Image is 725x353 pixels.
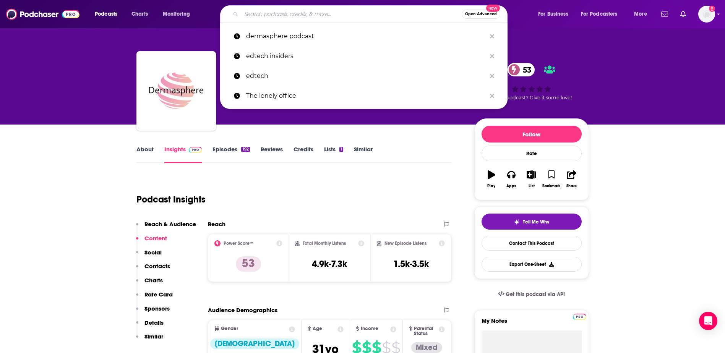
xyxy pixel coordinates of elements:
[261,146,283,163] a: Reviews
[523,219,549,225] span: Tell Me Why
[699,312,717,330] div: Open Intercom Messenger
[144,220,196,228] p: Reach & Audience
[698,6,715,23] button: Show profile menu
[515,63,535,76] span: 53
[491,95,572,100] span: Good podcast? Give it some love!
[220,26,508,46] a: dermasphere podcast
[465,12,497,16] span: Open Advanced
[241,147,250,152] div: 192
[677,8,689,21] a: Show notifications dropdown
[508,63,535,76] a: 53
[220,66,508,86] a: edtech
[533,8,578,20] button: open menu
[294,146,313,163] a: Credits
[634,9,647,19] span: More
[236,256,261,272] p: 53
[561,165,581,193] button: Share
[144,235,167,242] p: Content
[576,8,629,20] button: open menu
[164,146,202,163] a: InsightsPodchaser Pro
[136,305,170,319] button: Sponsors
[698,6,715,23] img: User Profile
[221,326,238,331] span: Gender
[136,333,163,347] button: Similar
[6,7,79,21] img: Podchaser - Follow, Share and Rate Podcasts
[212,146,250,163] a: Episodes192
[482,236,582,251] a: Contact This Podcast
[658,8,671,21] a: Show notifications dropdown
[698,6,715,23] span: Logged in as WE_Broadcast
[482,146,582,161] div: Rate
[501,165,521,193] button: Apps
[538,9,568,19] span: For Business
[521,165,541,193] button: List
[312,258,347,270] h3: 4.9k-7.3k
[136,319,164,333] button: Details
[573,313,586,320] a: Pro website
[246,86,486,106] p: The lonely office
[324,146,343,163] a: Lists1
[220,46,508,66] a: edtech insiders
[573,314,586,320] img: Podchaser Pro
[136,194,206,205] h1: Podcast Insights
[492,285,571,304] a: Get this podcast via API
[144,305,170,312] p: Sponsors
[462,10,500,19] button: Open AdvancedNew
[313,326,322,331] span: Age
[136,146,154,163] a: About
[486,5,500,12] span: New
[144,262,170,270] p: Contacts
[482,317,582,330] label: My Notes
[529,184,535,188] div: List
[506,184,516,188] div: Apps
[241,8,462,20] input: Search podcasts, credits, & more...
[210,338,299,349] div: [DEMOGRAPHIC_DATA]
[227,5,515,23] div: Search podcasts, credits, & more...
[127,8,152,20] a: Charts
[542,184,560,188] div: Bookmark
[131,9,148,19] span: Charts
[246,26,486,46] p: dermasphere podcast
[414,326,438,336] span: Parental Status
[136,291,173,305] button: Rate Card
[95,9,117,19] span: Podcasts
[246,46,486,66] p: edtech insiders
[411,342,442,353] div: Mixed
[157,8,200,20] button: open menu
[144,277,163,284] p: Charts
[144,249,162,256] p: Social
[339,147,343,152] div: 1
[514,219,520,225] img: tell me why sparkle
[189,147,202,153] img: Podchaser Pro
[581,9,618,19] span: For Podcasters
[482,165,501,193] button: Play
[224,241,253,246] h2: Power Score™
[136,220,196,235] button: Reach & Audience
[384,241,427,246] h2: New Episode Listens
[144,291,173,298] p: Rate Card
[629,8,657,20] button: open menu
[136,235,167,249] button: Content
[163,9,190,19] span: Monitoring
[89,8,127,20] button: open menu
[136,277,163,291] button: Charts
[482,214,582,230] button: tell me why sparkleTell Me Why
[361,326,378,331] span: Income
[144,333,163,340] p: Similar
[144,319,164,326] p: Details
[208,220,225,228] h2: Reach
[246,66,486,86] p: edtech
[208,306,277,314] h2: Audience Demographics
[220,86,508,106] a: The lonely office
[138,53,214,129] img: Dermasphere - The Dermatology Podcast
[482,257,582,272] button: Export One-Sheet
[506,291,565,298] span: Get this podcast via API
[566,184,577,188] div: Share
[393,258,429,270] h3: 1.5k-3.5k
[474,58,589,105] div: 53Good podcast? Give it some love!
[487,184,495,188] div: Play
[136,262,170,277] button: Contacts
[303,241,346,246] h2: Total Monthly Listens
